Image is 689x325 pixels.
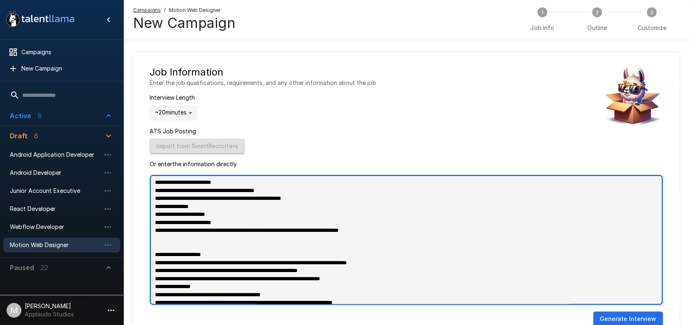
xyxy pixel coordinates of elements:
[150,160,663,168] p: Or enter the information directly
[601,66,663,127] img: Animated document
[133,7,161,13] u: Campaigns
[150,66,376,79] h5: Job Information
[150,79,376,87] p: Enter the job qualifications, requirements, and any other information about the job
[150,94,198,102] p: Interview Length
[169,6,220,14] span: Motion Web Designer
[150,105,198,121] div: ~ 20 minutes
[133,14,236,32] h4: New Campaign
[164,6,166,14] span: /
[150,127,245,135] p: ATS Job Posting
